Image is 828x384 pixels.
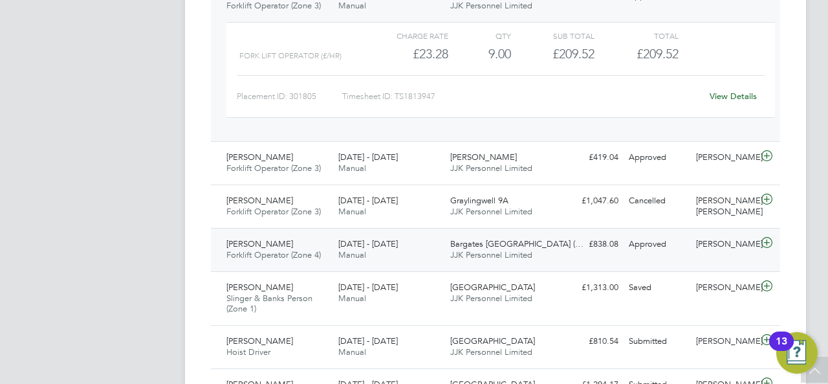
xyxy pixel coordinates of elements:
span: JJK Personnel Limited [450,293,532,304]
div: Placement ID: 301805 [237,86,342,107]
div: Total [594,28,678,43]
div: [PERSON_NAME] [691,277,758,299]
span: [GEOGRAPHIC_DATA] [450,282,535,293]
div: £209.52 [511,43,594,65]
div: Approved [624,147,691,168]
div: £810.54 [556,331,624,352]
span: JJK Personnel Limited [450,346,532,357]
span: Forklift Operator (Zone 3) [226,163,321,174]
div: £419.04 [556,147,624,168]
div: £1,313.00 [556,277,624,299]
div: [PERSON_NAME] [691,234,758,255]
span: [DATE] - [DATE] [338,195,398,206]
span: [DATE] - [DATE] [338,238,398,249]
span: Manual [338,346,366,357]
div: £1,047.60 [556,190,624,212]
div: Timesheet ID: TS1813947 [342,86,701,107]
span: JJK Personnel Limited [450,206,532,217]
div: [PERSON_NAME] [PERSON_NAME] [691,190,758,223]
span: Forklift Operator (Zone 4) [226,249,321,260]
button: Open Resource Center, 13 new notifications [776,332,818,374]
span: [PERSON_NAME] [226,238,293,249]
span: [PERSON_NAME] [450,152,517,163]
span: Manual [338,293,366,304]
div: Approved [624,234,691,255]
div: [PERSON_NAME] [691,331,758,352]
span: [PERSON_NAME] [226,282,293,293]
span: JJK Personnel Limited [450,163,532,174]
span: Fork Lift Operator (£/HR) [239,51,342,60]
span: Slinger & Banks Person (Zone 1) [226,293,312,315]
span: [DATE] - [DATE] [338,282,398,293]
span: [DATE] - [DATE] [338,335,398,346]
span: [DATE] - [DATE] [338,152,398,163]
a: View Details [710,91,757,102]
div: QTY [448,28,511,43]
span: [PERSON_NAME] [226,195,293,206]
span: [GEOGRAPHIC_DATA] [450,335,535,346]
div: 9.00 [448,43,511,65]
div: £23.28 [365,43,448,65]
span: [PERSON_NAME] [226,335,293,346]
div: 13 [776,341,787,358]
span: JJK Personnel Limited [450,249,532,260]
span: [PERSON_NAME] [226,152,293,163]
span: £209.52 [637,46,679,62]
span: Manual [338,163,366,174]
span: Hoist Driver [226,346,270,357]
span: Bargates [GEOGRAPHIC_DATA] (… [450,238,583,249]
div: Sub Total [511,28,594,43]
span: Graylingwell 9A [450,195,508,206]
div: Saved [624,277,691,299]
div: Cancelled [624,190,691,212]
span: Manual [338,206,366,217]
span: Forklift Operator (Zone 3) [226,206,321,217]
div: [PERSON_NAME] [691,147,758,168]
div: Charge rate [365,28,448,43]
div: Submitted [624,331,691,352]
div: £838.08 [556,234,624,255]
span: Manual [338,249,366,260]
